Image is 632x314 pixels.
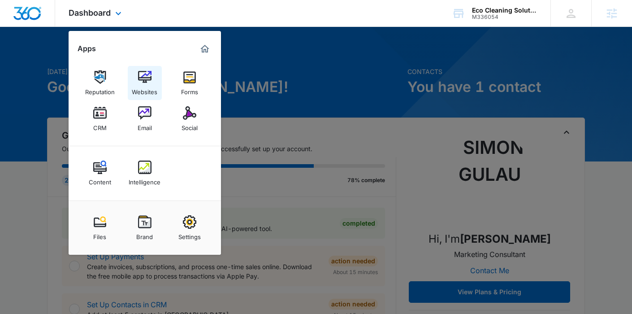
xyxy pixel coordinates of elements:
div: Intelligence [129,174,160,186]
div: Forms [181,84,198,96]
img: logo_orange.svg [14,14,22,22]
div: Brand [136,229,153,240]
a: Reputation [83,66,117,100]
div: Websites [132,84,157,96]
div: Keywords by Traffic [99,53,151,59]
div: account name [472,7,537,14]
a: Marketing 360® Dashboard [198,42,212,56]
div: Email [138,120,152,131]
a: Forms [173,66,207,100]
div: Domain Overview [34,53,80,59]
div: account id [472,14,537,20]
a: Content [83,156,117,190]
img: tab_domain_overview_orange.svg [24,52,31,59]
img: tab_keywords_by_traffic_grey.svg [89,52,96,59]
a: Social [173,102,207,136]
a: Brand [128,211,162,245]
img: website_grey.svg [14,23,22,31]
a: CRM [83,102,117,136]
div: Settings [178,229,201,240]
a: Email [128,102,162,136]
div: Files [93,229,106,240]
a: Intelligence [128,156,162,190]
a: Files [83,211,117,245]
a: Settings [173,211,207,245]
h2: Apps [78,44,96,53]
div: CRM [93,120,107,131]
div: Domain: [DOMAIN_NAME] [23,23,99,31]
div: Content [89,174,111,186]
a: Websites [128,66,162,100]
div: v 4.0.25 [25,14,44,22]
div: Reputation [85,84,115,96]
span: Dashboard [69,8,111,17]
div: Social [182,120,198,131]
